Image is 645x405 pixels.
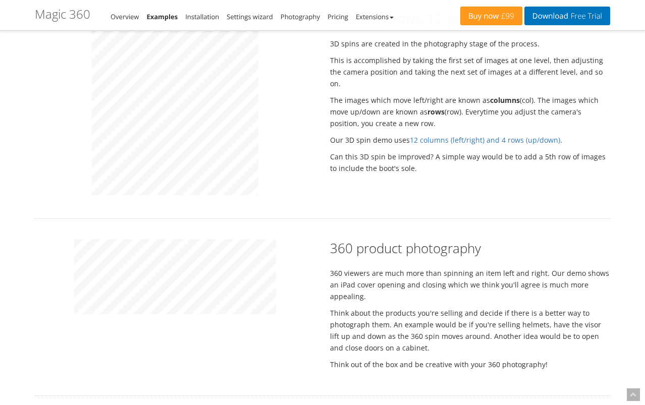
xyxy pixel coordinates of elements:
p: This is accomplished by taking the first set of images at one level, then adjusting the camera po... [330,54,610,89]
a: 12 columns (left/right) and 4 rows (up/down) [410,135,560,145]
a: Photography [281,12,320,21]
a: Extensions [356,12,394,21]
p: 3D spins are created in the photography stage of the process. [330,38,610,49]
a: Examples [146,12,178,21]
a: Overview [111,12,139,21]
a: Installation [185,12,219,21]
p: Can this 3D spin be improved? A simple way would be to add a 5th row of images to include the boo... [330,151,610,174]
p: The images which move left/right are known as (col). The images which move up/down are known as (... [330,94,610,129]
a: Pricing [328,12,348,21]
a: Settings wizard [227,12,273,21]
p: Our 3D spin demo uses . [330,134,610,146]
p: Think about the products you're selling and decide if there is a better way to photograph them. A... [330,307,610,354]
h2: 360 product photography [330,239,610,257]
h1: Magic 360 [35,8,90,21]
span: £99 [499,12,514,20]
p: Think out of the box and be creative with your 360 photography! [330,359,610,370]
a: Buy now£99 [460,7,522,25]
a: DownloadFree Trial [524,7,610,25]
p: 360 viewers are much more than spinning an item left and right. Our demo shows an iPad cover open... [330,267,610,302]
strong: rows [427,107,445,117]
strong: columns [490,95,520,105]
span: Free Trial [568,12,602,20]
